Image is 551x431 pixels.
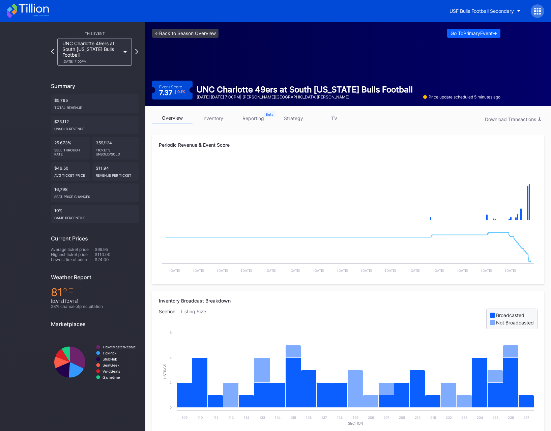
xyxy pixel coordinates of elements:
[482,115,544,124] button: Download Transactions
[383,415,389,420] text: 207
[63,286,74,299] span: ℉
[95,257,139,262] div: $24.00
[170,331,172,335] text: 6
[159,142,538,148] div: Periodic Revenue & Event Score
[430,415,436,420] text: 215
[449,8,514,14] div: USF Bulls Football Secondary
[461,415,467,420] text: 233
[177,90,185,94] div: 0.1 %
[290,415,296,420] text: 135
[414,415,420,420] text: 213
[213,415,218,420] text: 111
[103,351,117,355] text: TickPick
[481,268,492,272] text: [DATE]
[233,113,273,123] a: reporting
[399,415,405,420] text: 209
[423,94,500,99] div: Price update scheduled 5 minutes ago
[289,268,300,272] text: [DATE]
[51,183,139,202] div: 16,798
[159,89,185,96] div: 7.37
[361,268,372,272] text: [DATE]
[314,113,354,123] a: TV
[476,415,483,420] text: 234
[170,355,172,360] text: 4
[62,59,120,63] div: [DATE] 7:00PM
[181,309,211,329] div: Listing Size
[228,415,234,420] text: 113
[447,29,500,38] button: Go ToPrimaryEvent->
[159,298,538,304] div: Inventory Broadcast Breakdown
[54,192,135,199] div: seat price changes
[92,137,139,160] div: 359/124
[169,268,180,272] text: [DATE]
[51,333,139,392] svg: Chart title
[159,227,538,278] svg: Chart title
[96,145,135,156] div: Tickets Unsold/Sold
[95,247,139,252] div: $69.95
[103,369,120,373] text: VividSeats
[152,29,219,38] a: <-Back to Season Overview
[259,415,265,420] text: 133
[51,137,90,160] div: 25.673%
[197,85,413,94] div: UNC Charlotte 49ers at South [US_STATE] Bulls Football
[337,415,343,420] text: 138
[51,116,139,134] div: $25,112
[54,103,135,110] div: Total Revenue
[95,252,139,257] div: $110.00
[244,415,249,420] text: 114
[409,268,420,272] text: [DATE]
[433,268,444,272] text: [DATE]
[51,83,139,89] div: Summary
[337,268,348,272] text: [DATE]
[51,321,139,327] div: Marketplaces
[265,268,276,272] text: [DATE]
[51,235,139,242] div: Current Prices
[385,268,396,272] text: [DATE]
[92,162,139,181] div: $11.94
[51,299,139,304] div: [DATE] [DATE]
[159,160,538,227] svg: Chart title
[96,171,135,177] div: Revenue per ticket
[51,257,95,262] div: Lowest ticket price
[103,357,117,361] text: StubHub
[352,415,358,420] text: 139
[159,329,538,430] svg: Chart title
[306,415,312,420] text: 136
[54,213,135,220] div: Game percentile
[51,304,139,309] div: 23 % chance of precipitation
[193,113,233,123] a: inventory
[197,94,413,99] div: [DATE] [DATE] 7:00PM | [PERSON_NAME][GEOGRAPHIC_DATA][PERSON_NAME]
[51,247,95,252] div: Average ticket price
[451,30,497,36] div: Go To Primary Event ->
[103,375,120,379] text: Gametime
[54,124,135,131] div: Unsold Revenue
[51,162,90,181] div: $46.50
[170,405,172,409] text: 0
[62,40,120,63] div: UNC Charlotte 49ers at South [US_STATE] Bulls Football
[54,145,86,156] div: Sell Through Rate
[321,415,327,420] text: 137
[368,415,374,420] text: 206
[51,252,95,257] div: Highest ticket price
[103,363,119,367] text: SeatGeek
[152,113,193,123] a: overview
[197,415,203,420] text: 110
[523,415,529,420] text: 237
[181,415,187,420] text: 109
[54,171,86,177] div: Avg ticket price
[217,268,228,272] text: [DATE]
[103,345,136,349] text: TicketMasterResale
[51,31,139,35] div: This Event
[313,268,324,272] text: [DATE]
[445,415,452,420] text: 232
[507,415,514,420] text: 236
[170,380,172,384] text: 2
[51,94,139,113] div: $5,765
[457,268,468,272] text: [DATE]
[193,268,204,272] text: [DATE]
[275,415,281,420] text: 134
[444,5,526,17] button: USF Bulls Football Secondary
[51,205,139,223] div: 10%
[492,415,498,420] text: 235
[241,268,252,272] text: [DATE]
